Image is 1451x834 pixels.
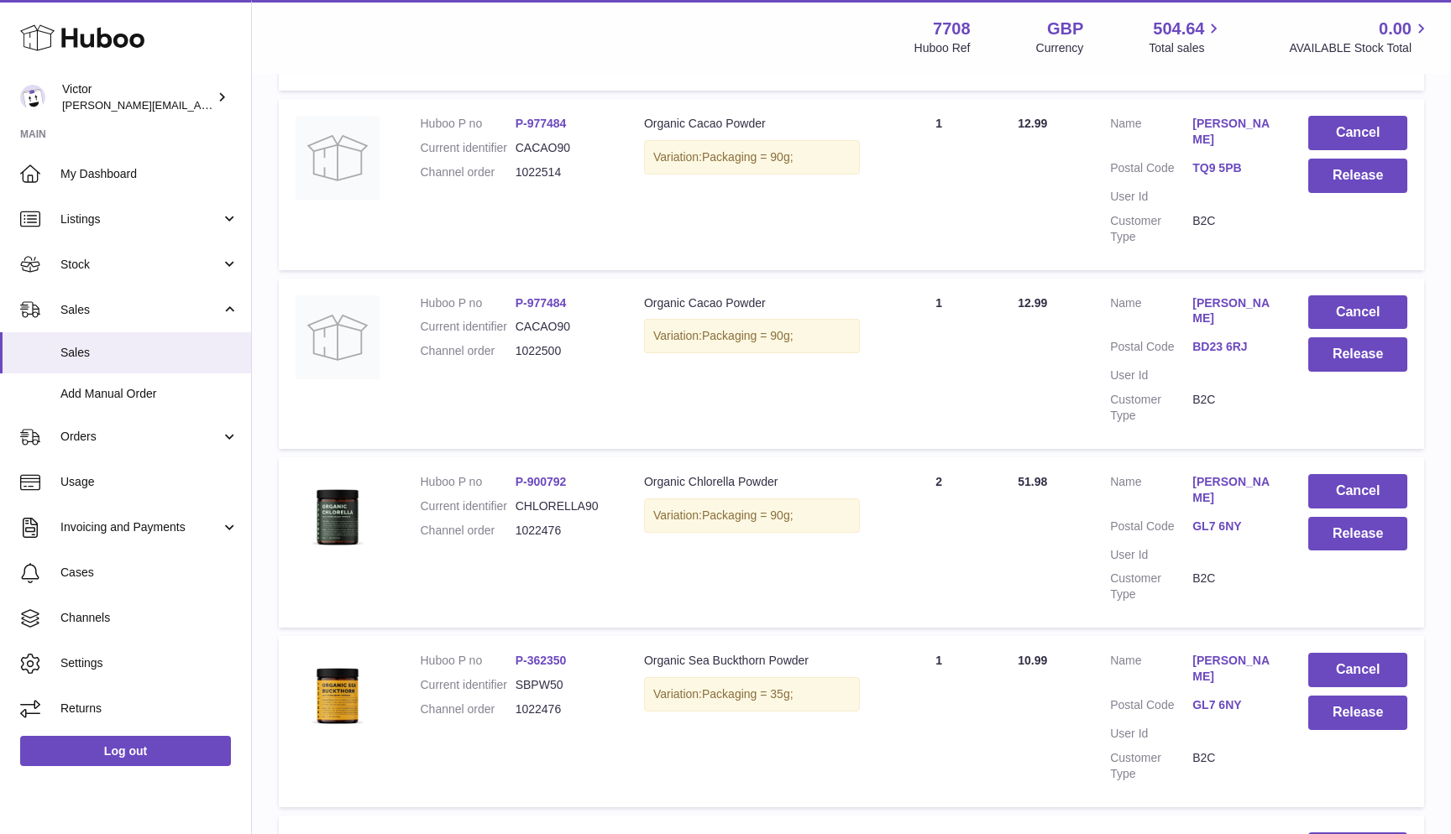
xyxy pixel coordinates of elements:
[60,166,238,182] span: My Dashboard
[1047,18,1083,40] strong: GBP
[1192,474,1275,506] a: [PERSON_NAME]
[1110,653,1192,689] dt: Name
[1110,189,1192,205] dt: User Id
[516,117,567,130] a: P-977484
[60,701,238,717] span: Returns
[1192,295,1275,327] a: [PERSON_NAME]
[1192,339,1275,355] a: BD23 6RJ
[1110,160,1192,180] dt: Postal Code
[516,677,610,693] dd: SBPW50
[1149,40,1223,56] span: Total sales
[60,386,238,402] span: Add Manual Order
[1308,295,1407,330] button: Cancel
[60,211,221,227] span: Listings
[420,140,515,156] dt: Current identifier
[914,40,971,56] div: Huboo Ref
[1018,475,1047,488] span: 51.98
[1289,40,1431,56] span: AVAILABLE Stock Total
[1192,750,1275,782] dd: B2C
[1192,571,1275,602] dd: B2C
[296,474,380,558] img: 77081700557719.jpg
[644,677,860,712] div: Variation:
[516,475,567,488] a: P-900792
[420,653,515,669] dt: Huboo P no
[1308,159,1407,193] button: Release
[516,523,610,539] dd: 1022476
[1149,18,1223,56] a: 504.64 Total sales
[420,164,515,180] dt: Channel order
[420,677,515,693] dt: Current identifier
[702,508,794,522] span: Packaging = 90g;
[1110,392,1192,424] dt: Customer Type
[1308,696,1407,730] button: Release
[644,140,860,175] div: Variation:
[644,498,860,533] div: Variation:
[1192,653,1275,685] a: [PERSON_NAME]
[1110,116,1192,152] dt: Name
[420,116,515,132] dt: Huboo P no
[516,319,610,335] dd: CACAO90
[1308,116,1407,150] button: Cancel
[420,343,515,359] dt: Channel order
[20,736,231,766] a: Log out
[702,329,794,342] span: Packaging = 90g;
[420,523,515,539] dt: Channel order
[516,654,567,667] a: P-362350
[1018,654,1047,667] span: 10.99
[420,474,515,490] dt: Huboo P no
[1110,547,1192,563] dt: User Id
[1192,519,1275,534] a: GL7 6NY
[60,345,238,361] span: Sales
[1379,18,1412,40] span: 0.00
[420,319,515,335] dt: Current identifier
[296,116,380,200] img: no-photo.jpg
[1192,697,1275,713] a: GL7 6NY
[1192,116,1275,148] a: [PERSON_NAME]
[516,701,610,717] dd: 1022476
[1308,653,1407,687] button: Cancel
[60,429,221,445] span: Orders
[644,295,860,311] div: Organic Cacao Powder
[62,81,213,113] div: Victor
[516,296,567,310] a: P-977484
[60,302,221,318] span: Sales
[516,164,610,180] dd: 1022514
[644,653,860,669] div: Organic Sea Buckthorn Powder
[933,18,971,40] strong: 7708
[1110,339,1192,359] dt: Postal Code
[702,150,794,164] span: Packaging = 90g;
[1110,726,1192,742] dt: User Id
[1110,295,1192,331] dt: Name
[420,701,515,717] dt: Channel order
[1192,213,1275,245] dd: B2C
[877,99,1001,269] td: 1
[420,498,515,514] dt: Current identifier
[1110,474,1192,510] dt: Name
[20,85,45,110] img: victor@erbology.co
[420,295,515,311] dt: Huboo P no
[1036,40,1084,56] div: Currency
[1110,213,1192,245] dt: Customer Type
[296,295,380,379] img: no-photo.jpg
[1308,337,1407,372] button: Release
[516,140,610,156] dd: CACAO90
[702,687,794,701] span: Packaging = 35g;
[1110,367,1192,383] dt: User Id
[644,319,860,353] div: Variation:
[1153,18,1204,40] span: 504.64
[1289,18,1431,56] a: 0.00 AVAILABLE Stock Total
[877,279,1001,449] td: 1
[60,257,221,273] span: Stock
[60,655,238,671] span: Settings
[1192,160,1275,176] a: TQ9 5PB
[516,343,610,359] dd: 1022500
[644,474,860,490] div: Organic Chlorella Powder
[1018,296,1047,310] span: 12.99
[1110,750,1192,782] dt: Customer Type
[1308,517,1407,551] button: Release
[516,498,610,514] dd: CHLORELLA90
[877,457,1001,628] td: 2
[877,636,1001,806] td: 1
[60,519,221,535] span: Invoicing and Payments
[1110,571,1192,602] dt: Customer Type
